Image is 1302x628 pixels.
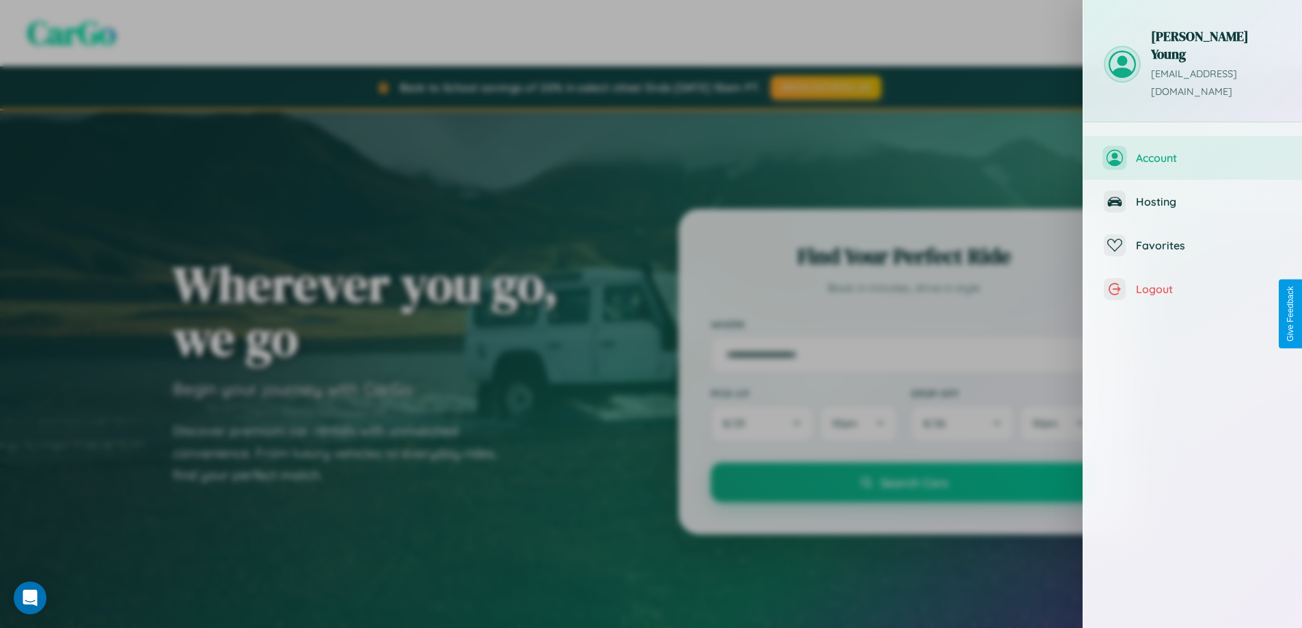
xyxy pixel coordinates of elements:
button: Logout [1083,267,1302,311]
button: Favorites [1083,223,1302,267]
div: Give Feedback [1286,286,1295,342]
span: Account [1136,151,1281,165]
p: [EMAIL_ADDRESS][DOMAIN_NAME] [1151,66,1281,101]
span: Logout [1136,282,1281,296]
div: Open Intercom Messenger [14,582,46,614]
span: Hosting [1136,195,1281,208]
button: Account [1083,136,1302,180]
button: Hosting [1083,180,1302,223]
span: Favorites [1136,238,1281,252]
h3: [PERSON_NAME] Young [1151,27,1281,63]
